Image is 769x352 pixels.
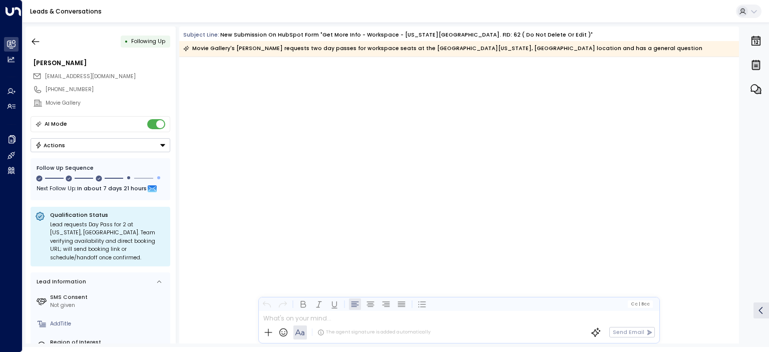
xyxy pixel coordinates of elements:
span: In about 7 days 21 hours [77,184,147,195]
div: Button group with a nested menu [31,138,170,152]
div: Next Follow Up: [37,184,164,195]
button: Redo [276,298,288,310]
span: [EMAIL_ADDRESS][DOMAIN_NAME] [45,73,136,80]
div: The agent signature is added automatically [317,329,431,336]
span: Cc Bcc [631,301,650,306]
span: Subject Line: [183,31,219,39]
div: AI Mode [45,119,67,129]
span: | [638,301,640,306]
label: SMS Consent [50,293,167,301]
a: Leads & Conversations [30,7,102,16]
div: Actions [35,142,66,149]
div: New submission on HubSpot Form "Get more info - Workspace - [US_STATE][GEOGRAPHIC_DATA]. FID: 62 ... [220,31,593,39]
label: Region of Interest [50,338,167,346]
div: AddTitle [50,320,167,328]
span: Following Up [131,38,165,45]
button: Undo [261,298,273,310]
div: Lead requests Day Pass for 2 at [US_STATE], [GEOGRAPHIC_DATA]. Team verifying availability and di... [50,221,166,262]
div: Follow Up Sequence [37,164,164,172]
p: Qualification Status [50,211,166,219]
div: [PERSON_NAME] [33,59,170,68]
div: Movie Gallery's [PERSON_NAME] requests two day passes for workspace seats at the [GEOGRAPHIC_DATA... [183,44,702,54]
div: [PHONE_NUMBER] [46,86,170,94]
div: Movie Gallery [46,99,170,107]
div: • [125,35,128,48]
div: Lead Information [34,278,86,286]
span: j9r5kvvhi5@jkotypc.com [45,73,136,81]
button: Actions [31,138,170,152]
div: Not given [50,301,167,309]
button: Cc|Bcc [628,300,653,307]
